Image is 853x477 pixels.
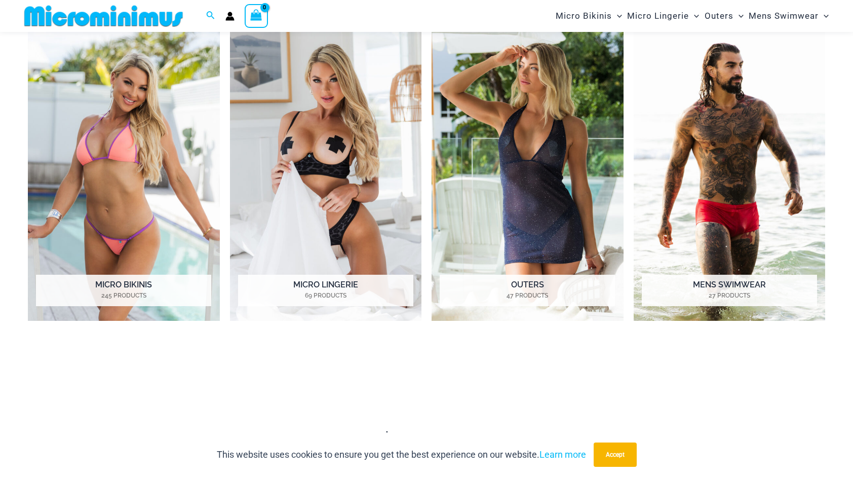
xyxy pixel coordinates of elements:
[625,3,702,29] a: Micro LingerieMenu ToggleMenu Toggle
[432,26,624,321] a: Visit product category Outers
[702,3,746,29] a: OutersMenu ToggleMenu Toggle
[230,26,422,321] img: Micro Lingerie
[749,3,819,29] span: Mens Swimwear
[245,4,268,27] a: View Shopping Cart, empty
[634,26,826,321] a: Visit product category Mens Swimwear
[432,26,624,321] img: Outers
[627,3,689,29] span: Micro Lingerie
[553,3,625,29] a: Micro BikinisMenu ToggleMenu Toggle
[28,348,825,424] iframe: TrustedSite Certified
[36,275,211,306] h2: Micro Bikinis
[20,429,833,444] h4: have you seen
[594,443,637,467] button: Accept
[28,26,220,321] img: Micro Bikinis
[733,3,744,29] span: Menu Toggle
[28,26,220,321] a: Visit product category Micro Bikinis
[552,2,833,30] nav: Site Navigation
[230,26,422,321] a: Visit product category Micro Lingerie
[206,10,215,22] a: Search icon link
[238,291,413,300] mark: 69 Products
[225,12,235,21] a: Account icon link
[746,3,831,29] a: Mens SwimwearMenu ToggleMenu Toggle
[634,26,826,321] img: Mens Swimwear
[36,291,211,300] mark: 245 Products
[20,5,187,27] img: MM SHOP LOGO FLAT
[705,3,733,29] span: Outers
[217,447,586,462] p: This website uses cookies to ensure you get the best experience on our website.
[612,3,622,29] span: Menu Toggle
[642,291,817,300] mark: 27 Products
[440,291,615,300] mark: 47 Products
[642,275,817,306] h2: Mens Swimwear
[819,3,829,29] span: Menu Toggle
[238,275,413,306] h2: Micro Lingerie
[440,275,615,306] h2: Outers
[539,449,586,460] a: Learn more
[689,3,699,29] span: Menu Toggle
[556,3,612,29] span: Micro Bikinis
